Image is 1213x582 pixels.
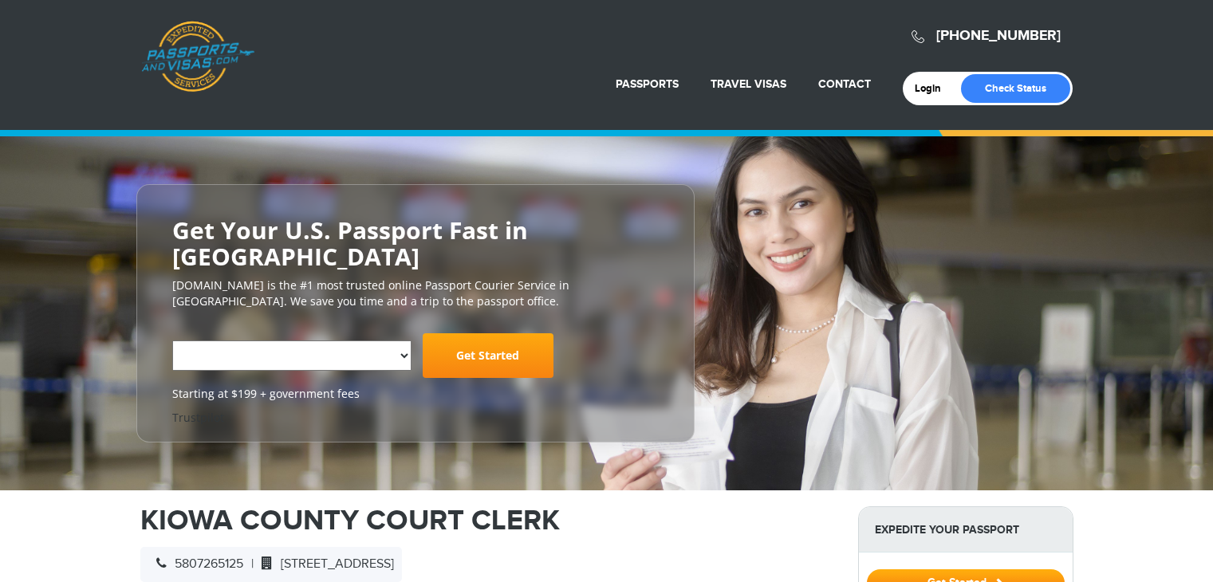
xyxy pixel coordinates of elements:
[711,77,786,91] a: Travel Visas
[141,21,254,92] a: Passports & [DOMAIN_NAME]
[859,507,1073,553] strong: Expedite Your Passport
[936,27,1061,45] a: [PHONE_NUMBER]
[148,556,243,572] span: 5807265125
[140,506,834,535] h1: KIOWA COUNTY COURT CLERK
[172,217,659,269] h2: Get Your U.S. Passport Fast in [GEOGRAPHIC_DATA]
[423,333,553,378] a: Get Started
[616,77,679,91] a: Passports
[961,74,1070,103] a: Check Status
[254,556,394,572] span: [STREET_ADDRESS]
[818,77,871,91] a: Contact
[172,277,659,309] p: [DOMAIN_NAME] is the #1 most trusted online Passport Courier Service in [GEOGRAPHIC_DATA]. We sav...
[140,547,402,582] div: |
[915,82,952,95] a: Login
[172,386,659,402] span: Starting at $199 + government fees
[172,410,224,425] a: Trustpilot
